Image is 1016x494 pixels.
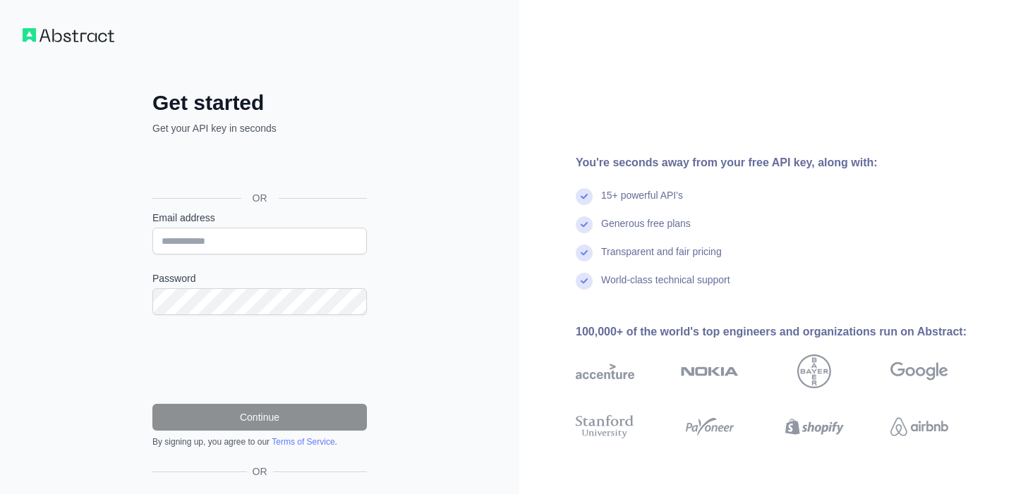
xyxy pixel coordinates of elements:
span: OR [241,191,279,205]
div: Generous free plans [601,216,691,245]
img: check mark [576,273,593,290]
img: check mark [576,216,593,233]
a: Terms of Service [272,437,334,447]
label: Email address [152,211,367,225]
img: shopify [785,412,844,441]
button: Continue [152,404,367,431]
img: airbnb [890,412,949,441]
img: accenture [576,354,634,388]
div: You're seconds away from your free API key, along with: [576,154,993,171]
label: Password [152,271,367,285]
img: nokia [681,354,739,388]
div: 100,000+ of the world's top engineers and organizations run on Abstract: [576,323,993,340]
img: check mark [576,245,593,261]
img: payoneer [681,412,739,441]
div: By signing up, you agree to our . [152,436,367,447]
h2: Get started [152,90,367,116]
img: google [890,354,949,388]
img: stanford university [576,412,634,441]
iframe: Bouton "Se connecter avec Google" [145,151,371,182]
div: World-class technical support [601,273,730,301]
span: OR [247,464,273,478]
img: bayer [797,354,831,388]
div: Transparent and fair pricing [601,245,722,273]
p: Get your API key in seconds [152,121,367,135]
div: 15+ powerful API's [601,188,683,216]
iframe: reCAPTCHA [152,332,367,387]
img: check mark [576,188,593,205]
img: Workflow [23,28,114,42]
